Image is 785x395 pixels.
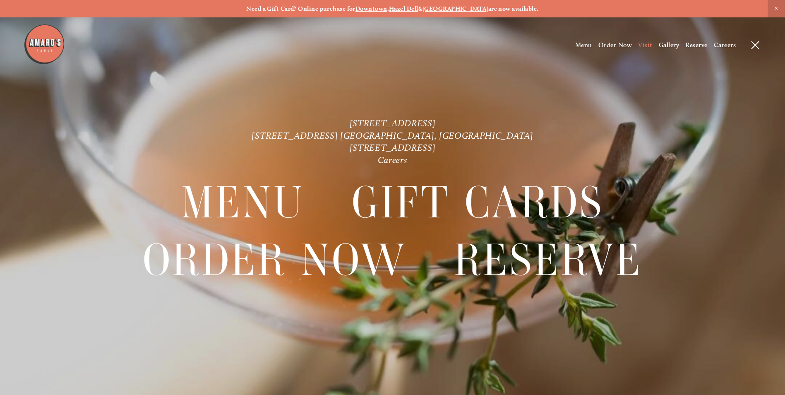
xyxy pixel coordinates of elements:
[454,232,642,288] a: Reserve
[350,118,436,129] a: [STREET_ADDRESS]
[575,41,592,49] a: Menu
[685,41,707,49] a: Reserve
[350,142,436,153] a: [STREET_ADDRESS]
[387,5,389,12] strong: ,
[246,5,355,12] strong: Need a Gift Card? Online purchase for
[378,154,408,166] a: Careers
[638,41,652,49] a: Visit
[423,5,488,12] a: [GEOGRAPHIC_DATA]
[488,5,539,12] strong: are now available.
[418,5,423,12] strong: &
[143,232,407,288] a: Order Now
[252,130,533,141] a: [STREET_ADDRESS] [GEOGRAPHIC_DATA], [GEOGRAPHIC_DATA]
[714,41,736,49] a: Careers
[355,5,387,12] a: Downtown
[181,174,305,231] span: Menu
[181,174,305,231] a: Menu
[352,174,604,231] a: Gift Cards
[352,174,604,231] span: Gift Cards
[598,41,632,49] a: Order Now
[659,41,679,49] a: Gallery
[24,24,65,65] img: Amaro's Table
[389,5,418,12] a: Hazel Dell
